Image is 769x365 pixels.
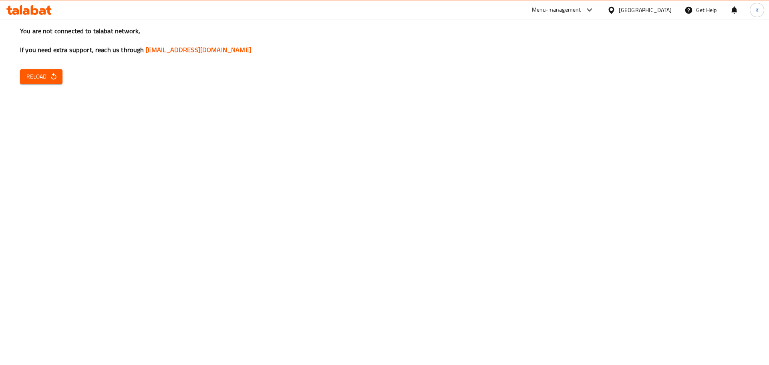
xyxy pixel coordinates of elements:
span: K [755,6,759,14]
a: [EMAIL_ADDRESS][DOMAIN_NAME] [146,44,251,56]
button: Reload [20,69,62,84]
h3: You are not connected to talabat network, If you need extra support, reach us through [20,26,749,54]
div: [GEOGRAPHIC_DATA] [619,6,672,14]
span: Reload [26,72,56,82]
div: Menu-management [532,5,581,15]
